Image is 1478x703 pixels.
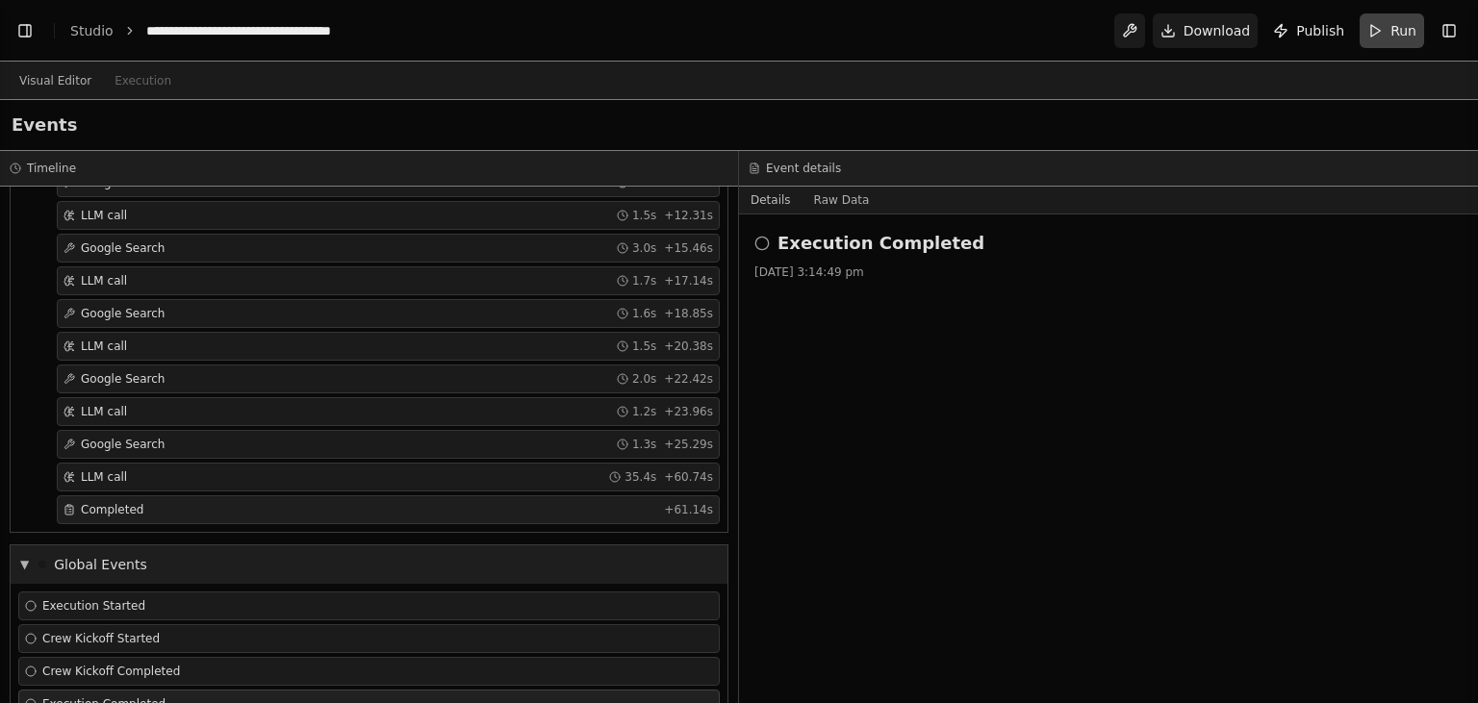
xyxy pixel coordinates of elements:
span: + 15.46s [664,240,713,256]
span: + 25.29s [664,437,713,452]
span: Google Search [81,240,165,256]
span: LLM call [81,469,127,485]
span: + 23.96s [664,404,713,419]
h3: Timeline [27,161,76,176]
div: Global Events [54,555,147,574]
button: Execution [103,69,183,92]
span: 1.3s [632,437,656,452]
span: Execution Started [42,598,145,614]
span: 1.6s [632,306,656,321]
span: 1.7s [632,273,656,289]
span: + 20.38s [664,339,713,354]
span: 35.4s [624,469,656,485]
div: [DATE] 3:14:49 pm [754,264,1463,280]
span: + 17.14s [664,273,713,289]
span: 1.5s [632,339,656,354]
button: Visual Editor [8,69,103,92]
a: Studio [70,23,114,38]
span: + 12.31s [664,208,713,223]
button: Raw Data [803,187,881,213]
span: LLM call [81,339,127,354]
span: Download [1184,21,1251,40]
span: Crew Kickoff Completed [42,664,180,679]
span: + 61.14s [664,502,713,517]
h3: Event details [766,161,841,176]
span: + 18.85s [664,306,713,321]
button: Download [1153,13,1259,48]
span: LLM call [81,208,127,223]
span: ▼ [20,557,29,572]
button: Details [739,187,803,213]
nav: breadcrumb [70,21,363,40]
span: Run [1390,21,1416,40]
h2: Execution Completed [777,230,984,257]
button: Run [1360,13,1424,48]
span: 1.5s [632,208,656,223]
span: 3.0s [632,240,656,256]
span: 1.2s [632,404,656,419]
span: LLM call [81,404,127,419]
span: LLM call [81,273,127,289]
button: Publish [1265,13,1352,48]
button: Show left sidebar [12,17,38,44]
span: Publish [1296,21,1344,40]
h2: Events [12,112,77,138]
button: Show right sidebar [1436,17,1463,44]
span: Google Search [81,437,165,452]
span: Completed [81,502,143,517]
span: Google Search [81,371,165,387]
span: 2.0s [632,371,656,387]
span: + 22.42s [664,371,713,387]
span: Crew Kickoff Started [42,631,160,646]
span: + 60.74s [664,469,713,485]
span: Google Search [81,306,165,321]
